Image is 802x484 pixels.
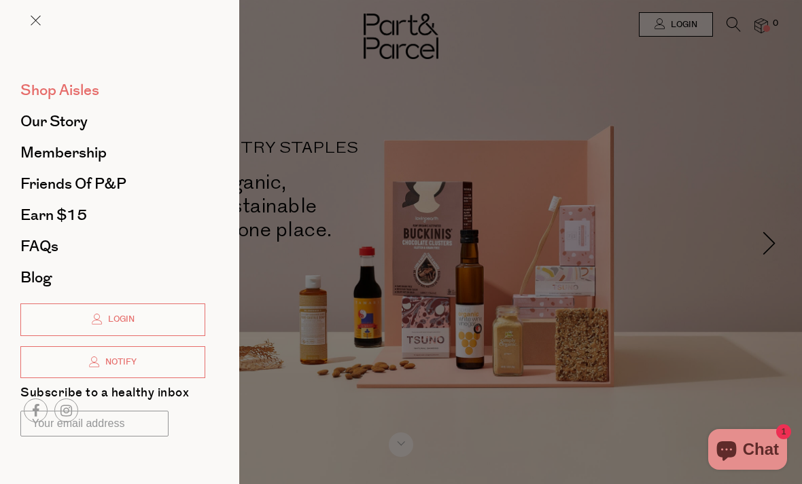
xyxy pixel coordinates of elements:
span: Login [105,314,135,325]
span: Notify [102,356,137,368]
span: Shop Aisles [20,79,99,101]
a: Blog [20,270,205,285]
span: Friends of P&P [20,173,126,195]
a: Membership [20,145,205,160]
inbox-online-store-chat: Shopify online store chat [704,429,791,473]
a: Notify [20,346,205,379]
span: Our Story [20,111,88,132]
span: Earn $15 [20,204,87,226]
a: Friends of P&P [20,176,205,191]
span: Blog [20,267,52,288]
span: Membership [20,142,107,164]
a: FAQs [20,239,205,254]
a: Earn $15 [20,208,205,223]
a: Our Story [20,114,205,129]
a: Shop Aisles [20,83,205,98]
a: Login [20,303,205,336]
span: FAQs [20,236,58,257]
label: Subscribe to a healthy inbox [20,387,189,404]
